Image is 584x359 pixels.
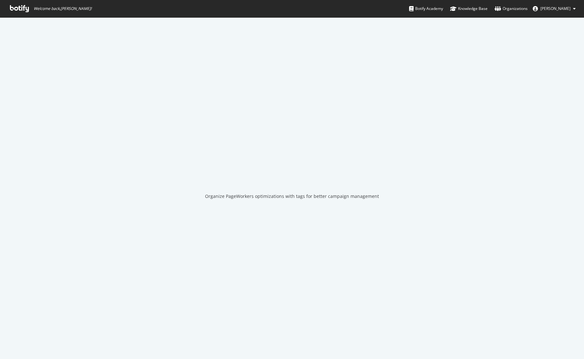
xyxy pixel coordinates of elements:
[409,5,443,12] div: Botify Academy
[540,6,571,11] span: Oscar Chuco
[495,5,528,12] div: Organizations
[528,4,581,14] button: [PERSON_NAME]
[34,6,92,11] span: Welcome back, [PERSON_NAME] !
[450,5,488,12] div: Knowledge Base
